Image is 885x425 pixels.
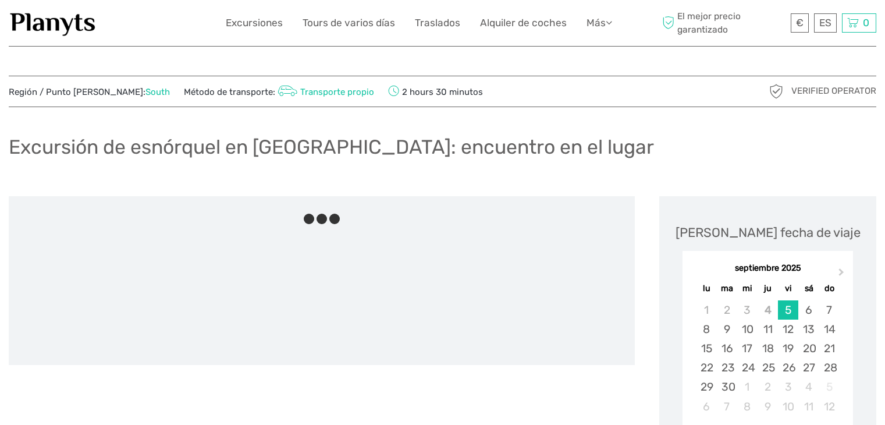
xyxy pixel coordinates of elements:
span: Método de transporte: [184,83,374,100]
div: Not available martes, 2 de septiembre de 2025 [717,300,737,320]
div: Choose domingo, 12 de octubre de 2025 [819,397,840,416]
div: Choose martes, 16 de septiembre de 2025 [717,339,737,358]
div: Choose jueves, 2 de octubre de 2025 [758,377,778,396]
div: Choose lunes, 15 de septiembre de 2025 [696,339,716,358]
div: Choose domingo, 21 de septiembre de 2025 [819,339,840,358]
img: verified_operator_grey_128.png [767,82,786,101]
span: Verified Operator [791,85,876,97]
div: Choose miércoles, 24 de septiembre de 2025 [737,358,758,377]
div: Choose sábado, 20 de septiembre de 2025 [798,339,819,358]
div: do [819,281,840,296]
button: Next Month [833,265,852,284]
div: Choose lunes, 29 de septiembre de 2025 [696,377,716,396]
div: Choose miércoles, 10 de septiembre de 2025 [737,320,758,339]
div: Not available domingo, 5 de octubre de 2025 [819,377,840,396]
div: Choose martes, 9 de septiembre de 2025 [717,320,737,339]
a: Más [587,15,612,31]
div: sá [798,281,819,296]
div: Choose martes, 30 de septiembre de 2025 [717,377,737,396]
div: ma [717,281,737,296]
div: Choose viernes, 26 de septiembre de 2025 [778,358,798,377]
div: Choose sábado, 11 de octubre de 2025 [798,397,819,416]
div: Choose jueves, 25 de septiembre de 2025 [758,358,778,377]
div: Choose lunes, 8 de septiembre de 2025 [696,320,716,339]
div: Choose viernes, 12 de septiembre de 2025 [778,320,798,339]
div: Choose miércoles, 8 de octubre de 2025 [737,397,758,416]
div: Not available lunes, 1 de septiembre de 2025 [696,300,716,320]
div: Choose viernes, 3 de octubre de 2025 [778,377,798,396]
div: lu [696,281,716,296]
div: Not available jueves, 4 de septiembre de 2025 [758,300,778,320]
div: Choose miércoles, 17 de septiembre de 2025 [737,339,758,358]
div: vi [778,281,798,296]
div: Choose martes, 23 de septiembre de 2025 [717,358,737,377]
div: Choose jueves, 11 de septiembre de 2025 [758,320,778,339]
div: Choose sábado, 13 de septiembre de 2025 [798,320,819,339]
span: Región / Punto [PERSON_NAME]: [9,86,170,98]
div: ju [758,281,778,296]
a: Transporte propio [275,87,374,97]
div: Not available miércoles, 3 de septiembre de 2025 [737,300,758,320]
div: Choose viernes, 5 de septiembre de 2025 [778,300,798,320]
div: Choose jueves, 18 de septiembre de 2025 [758,339,778,358]
a: Traslados [415,15,460,31]
div: Choose viernes, 10 de octubre de 2025 [778,397,798,416]
div: Choose lunes, 6 de octubre de 2025 [696,397,716,416]
div: Choose domingo, 7 de septiembre de 2025 [819,300,840,320]
span: 0 [861,17,871,29]
a: Alquiler de coches [480,15,567,31]
div: mi [737,281,758,296]
div: Choose jueves, 9 de octubre de 2025 [758,397,778,416]
a: Excursiones [226,15,283,31]
span: € [796,17,804,29]
div: Choose lunes, 22 de septiembre de 2025 [696,358,716,377]
div: Choose sábado, 27 de septiembre de 2025 [798,358,819,377]
div: Choose domingo, 28 de septiembre de 2025 [819,358,840,377]
div: Choose sábado, 6 de septiembre de 2025 [798,300,819,320]
div: Choose viernes, 19 de septiembre de 2025 [778,339,798,358]
div: ES [814,13,837,33]
a: Tours de varios días [303,15,395,31]
span: 2 hours 30 minutos [388,83,483,100]
div: [PERSON_NAME] fecha de viaje [676,224,861,242]
img: 1453-555b4ac7-172b-4ae9-927d-298d0724a4f4_logo_small.jpg [9,9,97,37]
a: South [145,87,170,97]
div: Choose miércoles, 1 de octubre de 2025 [737,377,758,396]
span: El mejor precio garantizado [659,10,788,36]
div: Choose martes, 7 de octubre de 2025 [717,397,737,416]
div: Choose sábado, 4 de octubre de 2025 [798,377,819,396]
div: Choose domingo, 14 de septiembre de 2025 [819,320,840,339]
h1: Excursión de esnórquel en [GEOGRAPHIC_DATA]: encuentro en el lugar [9,135,654,159]
div: month 2025-09 [687,300,850,416]
div: septiembre 2025 [683,263,853,275]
